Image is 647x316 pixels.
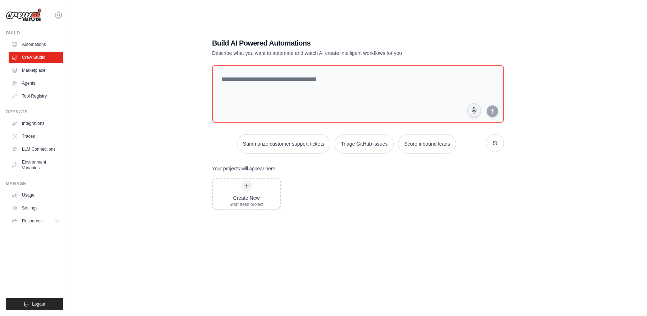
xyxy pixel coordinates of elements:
[467,103,481,117] button: Click to speak your automation idea
[9,131,63,142] a: Traces
[9,52,63,63] a: Crew Studio
[9,202,63,214] a: Settings
[9,77,63,89] a: Agents
[9,215,63,227] button: Resources
[9,189,63,201] a: Usage
[335,134,394,154] button: Triage GitHub issues
[6,30,63,36] div: Build
[212,49,454,57] p: Describe what you want to automate and watch AI create intelligent workflows for you
[32,301,45,307] span: Logout
[9,156,63,174] a: Environment Variables
[229,194,263,202] div: Create New
[22,218,42,224] span: Resources
[237,134,330,154] button: Summarize customer support tickets
[212,165,275,172] h3: Your projects will appear here
[9,118,63,129] a: Integrations
[9,90,63,102] a: Tool Registry
[6,8,42,22] img: Logo
[9,143,63,155] a: LLM Connections
[6,181,63,187] div: Manage
[6,298,63,310] button: Logout
[9,39,63,50] a: Automations
[9,65,63,76] a: Marketplace
[398,134,456,154] button: Score inbound leads
[486,134,504,152] button: Get new suggestions
[229,202,263,207] div: Start fresh project
[212,38,454,48] h1: Build AI Powered Automations
[6,109,63,115] div: Operate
